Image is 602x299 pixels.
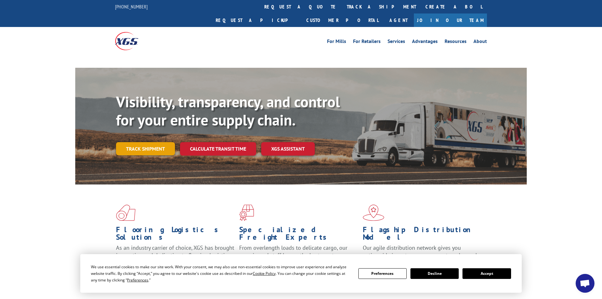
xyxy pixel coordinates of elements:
button: Preferences [358,268,407,279]
a: Services [388,39,405,46]
span: As an industry carrier of choice, XGS has brought innovation and dedication to flooring logistics... [116,244,234,266]
button: Accept [462,268,511,279]
a: About [473,39,487,46]
div: We use essential cookies to make our site work. With your consent, we may also use non-essential ... [91,264,351,283]
a: Resources [445,39,467,46]
span: Cookie Policy [253,271,276,276]
div: Cookie Consent Prompt [80,254,522,293]
a: For Retailers [353,39,381,46]
b: Visibility, transparency, and control for your entire supply chain. [116,92,340,130]
a: Calculate transit time [180,142,256,156]
a: Customer Portal [302,13,383,27]
span: Preferences [127,277,148,283]
a: Advantages [412,39,438,46]
img: xgs-icon-total-supply-chain-intelligence-red [116,205,135,221]
a: For Mills [327,39,346,46]
img: xgs-icon-flagship-distribution-model-red [363,205,384,221]
button: Decline [410,268,459,279]
h1: Flooring Logistics Solutions [116,226,235,244]
img: xgs-icon-focused-on-flooring-red [239,205,254,221]
h1: Flagship Distribution Model [363,226,481,244]
a: Track shipment [116,142,175,155]
a: Request a pickup [211,13,302,27]
span: Our agile distribution network gives you nationwide inventory management on demand. [363,244,478,259]
h1: Specialized Freight Experts [239,226,358,244]
p: From overlength loads to delicate cargo, our experienced staff knows the best way to move your fr... [239,244,358,272]
div: Open chat [576,274,594,293]
a: [PHONE_NUMBER] [115,3,148,10]
a: Join Our Team [414,13,487,27]
a: XGS ASSISTANT [261,142,315,156]
a: Agent [383,13,414,27]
